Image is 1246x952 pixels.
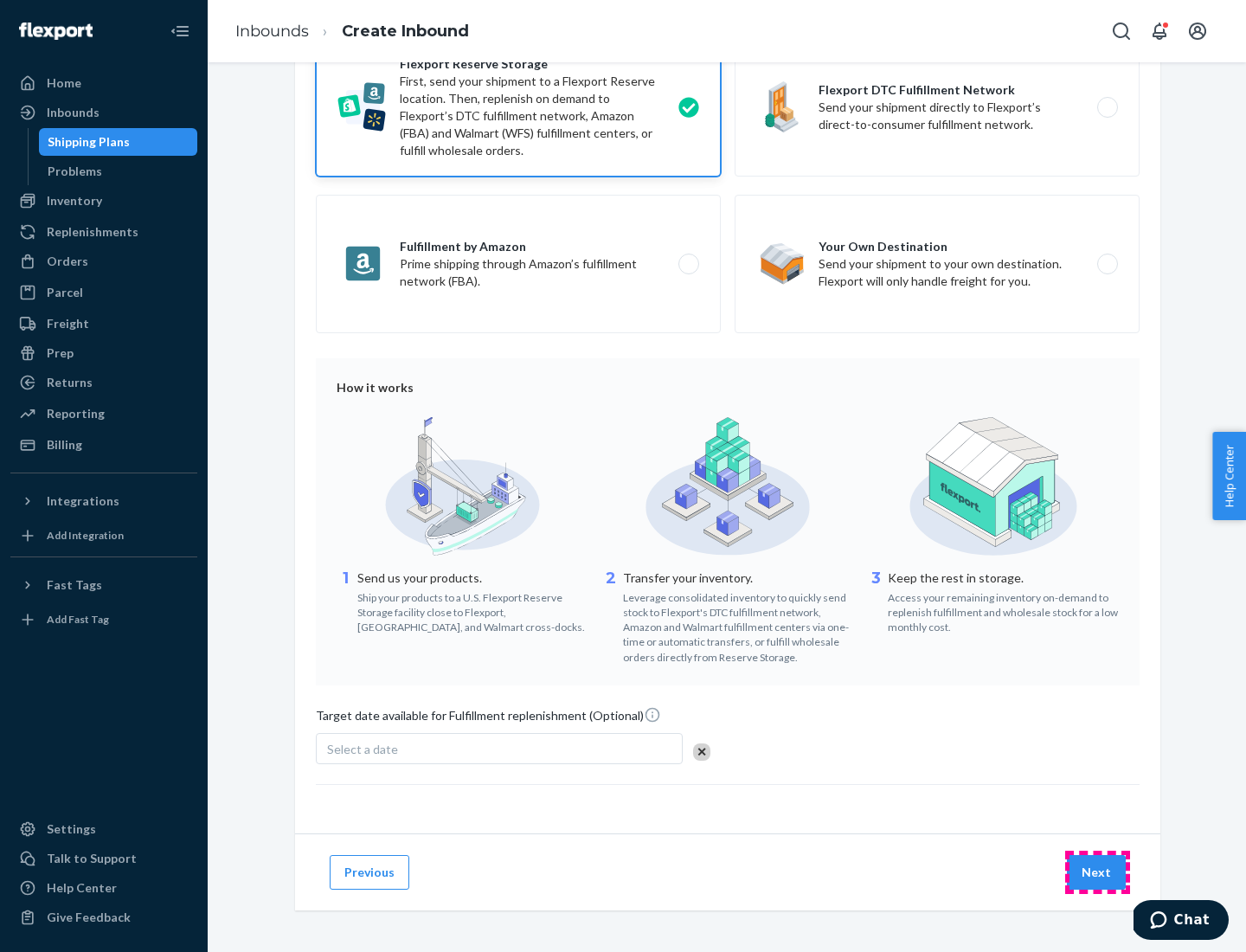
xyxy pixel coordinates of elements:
[47,879,117,897] div: Help Center
[47,104,100,121] div: Inbounds
[10,815,197,843] a: Settings
[47,192,102,209] div: Inventory
[342,22,469,41] a: Create Inbound
[10,874,197,902] a: Help Center
[47,820,96,838] div: Settings
[10,400,197,428] a: Reporting
[1104,14,1139,48] button: Open Search Box
[602,568,620,665] div: 2
[623,569,854,587] p: Transfer your inventory.
[1142,14,1177,48] button: Open notifications
[327,742,398,756] span: Select a date
[47,492,119,510] div: Integrations
[357,587,588,634] div: Ship your products to a U.S. Flexport Reserve Storage facility close to Flexport, [GEOGRAPHIC_DAT...
[10,248,197,275] a: Orders
[623,587,854,665] div: Leverage consolidated inventory to quickly send stock to Flexport's DTC fulfillment network, Amaz...
[1067,855,1126,890] button: Next
[47,284,83,301] div: Parcel
[47,253,88,270] div: Orders
[1180,14,1215,48] button: Open account menu
[19,23,93,40] img: Flexport logo
[10,571,197,599] button: Fast Tags
[10,69,197,97] a: Home
[39,158,198,185] a: Problems
[10,522,197,550] a: Add Integration
[10,218,197,246] a: Replenishments
[337,568,354,634] div: 1
[10,279,197,306] a: Parcel
[316,706,661,731] span: Target date available for Fulfillment replenishment (Optional)
[10,904,197,931] button: Give Feedback
[222,6,483,57] ol: breadcrumbs
[10,606,197,634] a: Add Fast Tag
[10,487,197,515] button: Integrations
[337,379,1119,396] div: How it works
[330,855,409,890] button: Previous
[48,163,102,180] div: Problems
[47,223,138,241] div: Replenishments
[163,14,197,48] button: Close Navigation
[48,133,130,151] div: Shipping Plans
[10,187,197,215] a: Inventory
[47,436,82,453] div: Billing
[47,315,89,332] div: Freight
[1212,432,1246,520] button: Help Center
[10,369,197,396] a: Returns
[47,344,74,362] div: Prep
[10,845,197,872] button: Talk to Support
[47,374,93,391] div: Returns
[867,568,884,634] div: 3
[10,339,197,367] a: Prep
[47,850,137,867] div: Talk to Support
[47,405,105,422] div: Reporting
[1134,900,1229,943] iframe: Opens a widget where you can chat to one of our agents
[888,587,1119,634] div: Access your remaining inventory on-demand to replenish fulfillment and wholesale stock for a low ...
[47,528,124,543] div: Add Integration
[10,99,197,126] a: Inbounds
[39,128,198,156] a: Shipping Plans
[10,431,197,459] a: Billing
[10,310,197,338] a: Freight
[235,22,309,41] a: Inbounds
[888,569,1119,587] p: Keep the rest in storage.
[47,612,109,627] div: Add Fast Tag
[357,569,588,587] p: Send us your products.
[47,74,81,92] div: Home
[47,576,102,594] div: Fast Tags
[47,909,131,926] div: Give Feedback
